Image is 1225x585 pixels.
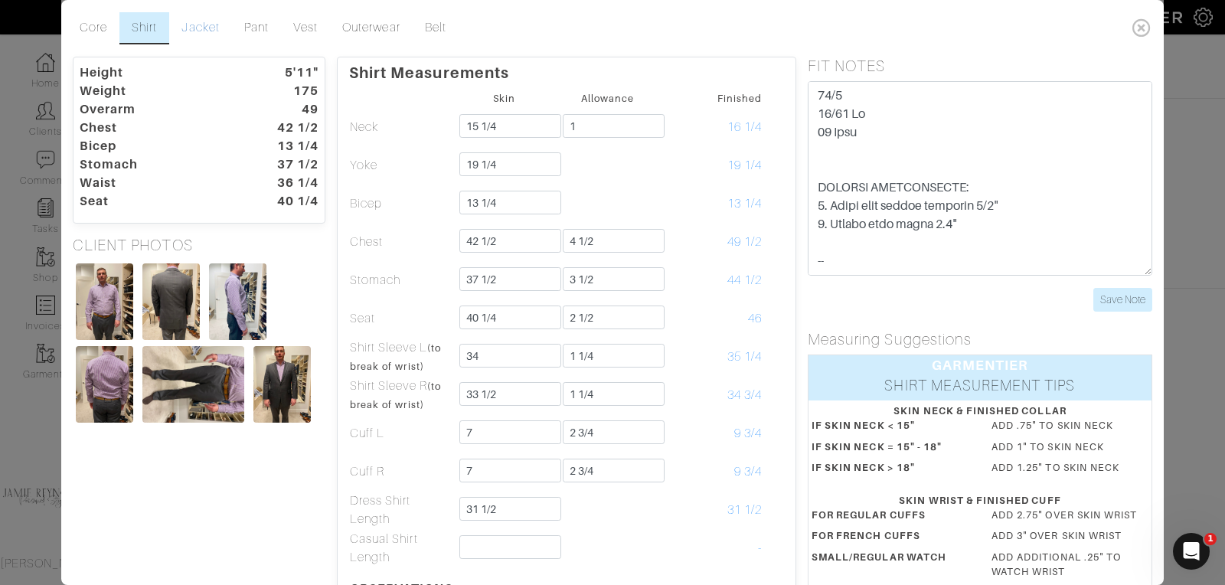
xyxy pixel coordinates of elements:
iframe: Intercom live chat [1173,533,1210,570]
h5: CLIENT PHOTOS [73,236,325,254]
dd: ADD 3" OVER SKIN WRIST [980,528,1160,543]
span: 44 1/2 [727,273,762,287]
a: Shirt [119,12,169,44]
dt: IF SKIN NECK = 15" - 18" [800,440,980,460]
td: Neck [349,108,452,146]
input: Save Note [1093,288,1152,312]
dt: Stomach [68,155,243,174]
dt: 175 [243,82,330,100]
img: VgT8hd5bLE49ZHU9s4XkvHuD [142,346,244,423]
span: 13 1/4 [727,197,762,211]
textarea: 74/5 16/61 Lo 09 Ipsu DOLORSI AMETCONSECTE: 5. Adipi elit seddoe temporin 5/2" 9. Utlabo etdo mag... [808,81,1152,276]
h5: FIT NOTES [808,57,1152,75]
a: Core [67,12,119,44]
dt: 40 1/4 [243,192,330,211]
td: Shirt Sleeve R [349,376,452,414]
h5: Measuring Suggestions [808,330,1152,348]
small: Allowance [581,93,634,104]
dt: Height [68,64,243,82]
span: 34 3/4 [727,388,762,402]
dt: Weight [68,82,243,100]
dd: ADD 1" TO SKIN NECK [980,440,1160,454]
dt: IF SKIN NECK > 18" [800,460,980,481]
div: GARMENTIER [808,355,1151,375]
span: 9 3/4 [734,465,762,479]
dt: Chest [68,119,243,137]
a: Belt [413,12,459,44]
dt: Waist [68,174,243,192]
img: Z1XPofGkJ78AqVzfXmniyUGD [142,263,200,340]
dt: 36 1/4 [243,174,330,192]
span: 46 [748,312,762,325]
dd: ADD 1.25" TO SKIN NECK [980,460,1160,475]
span: 16 1/4 [727,120,762,134]
dt: IF SKIN NECK < 15" [800,418,980,439]
a: Vest [281,12,330,44]
td: Yoke [349,146,452,185]
a: Jacket [169,12,231,44]
img: xtqtwUR4aBcaWzTmWFz8L6fW [253,346,311,423]
a: Pant [232,12,281,44]
dt: SMALL/REGULAR WATCH [800,550,980,585]
span: 19 1/4 [727,159,762,172]
span: - [758,541,762,555]
span: 9 3/4 [734,426,762,440]
td: Casual Shirt Length [349,529,452,567]
dt: 49 [243,100,330,119]
img: TU8SJckYBVQphaAfr3Xz474B [76,263,133,340]
dd: ADD ADDITIONAL .25" TO WATCH WRIST [980,550,1160,579]
dt: Overarm [68,100,243,119]
img: tsMLyQjgqKtvSHk2Gt9yYf4Q [76,346,133,423]
div: SHIRT MEASUREMENT TIPS [808,375,1151,400]
span: 1 [1204,533,1217,545]
td: Chest [349,223,452,261]
td: Dress Shirt Length [349,491,452,529]
td: Stomach [349,261,452,299]
dt: 37 1/2 [243,155,330,174]
dt: FOR FRENCH CUFFS [800,528,980,549]
td: Shirt Sleeve L [349,338,452,376]
dt: FOR REGULAR CUFFS [800,508,980,528]
span: 49 1/2 [727,235,762,249]
dt: Seat [68,192,243,211]
td: Bicep [349,185,452,223]
div: SKIN WRIST & FINISHED CUFF [812,493,1148,508]
td: Cuff L [349,414,452,453]
small: Finished [717,93,762,104]
img: aUNuB1NmbNYpX3uMXzaAFV85 [209,263,266,340]
dt: 13 1/4 [243,137,330,155]
a: Outerwear [330,12,412,44]
td: Seat [349,299,452,338]
p: Shirt Measurements [349,57,784,82]
dd: ADD .75" TO SKIN NECK [980,418,1160,433]
dt: 42 1/2 [243,119,330,137]
dd: ADD 2.75" OVER SKIN WRIST [980,508,1160,522]
span: 35 1/4 [727,350,762,364]
div: SKIN NECK & FINISHED COLLAR [812,404,1148,418]
dt: 5'11" [243,64,330,82]
small: Skin [493,93,515,104]
span: 31 1/2 [727,503,762,517]
td: Cuff R [349,453,452,491]
dt: Bicep [68,137,243,155]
